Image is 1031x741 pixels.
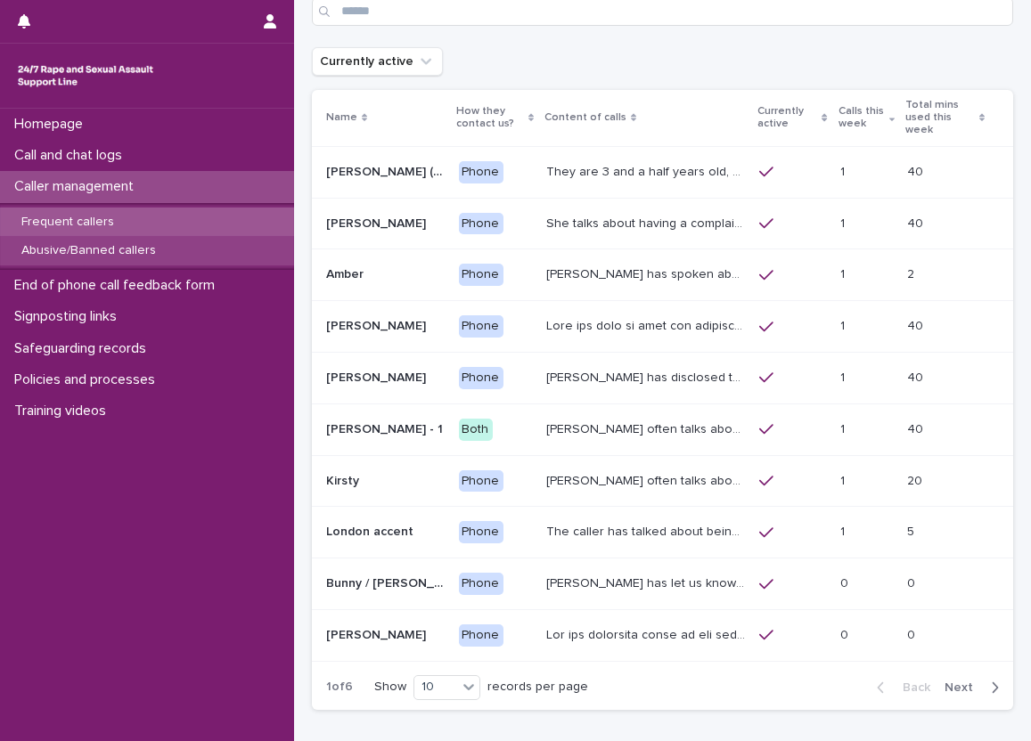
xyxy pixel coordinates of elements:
[312,665,367,709] p: 1 of 6
[546,367,749,386] p: John has disclosed that he was raped by 10 men when he was homeless between the age of 26 -28yrs ...
[546,624,749,643] p: She has described abuse in her childhood from an uncle and an older sister. The abuse from her un...
[326,470,363,489] p: Kirsty
[863,680,937,696] button: Back
[546,419,749,437] p: Amy often talks about being raped a night before or 2 weeks ago or a month ago. She also makes re...
[459,419,493,441] div: Both
[487,680,588,695] p: records per page
[326,521,417,540] p: London accent
[14,58,157,94] img: rhQMoQhaT3yELyF149Cw
[374,680,406,695] p: Show
[907,419,927,437] p: 40
[312,249,1013,301] tr: AmberAmber Phone[PERSON_NAME] has spoken about multiple experiences of [MEDICAL_DATA]. [PERSON_NA...
[7,147,136,164] p: Call and chat logs
[312,507,1013,558] tr: London accentLondon accent PhoneThe caller has talked about being paid for sex with older men. Ga...
[546,264,749,282] p: Amber has spoken about multiple experiences of sexual abuse. Amber told us she is now 18 (as of 0...
[312,146,1013,198] tr: [PERSON_NAME] (JJ)[PERSON_NAME] (JJ) PhoneThey are 3 and a half years old, and presents as this a...
[7,340,160,357] p: Safeguarding records
[312,609,1013,661] tr: [PERSON_NAME][PERSON_NAME] PhoneLor ips dolorsita conse ad eli seddoeius temp in utlab etd ma ali...
[840,624,852,643] p: 0
[840,213,848,232] p: 1
[326,419,446,437] p: [PERSON_NAME] - 1
[326,367,430,386] p: [PERSON_NAME]
[326,264,367,282] p: Amber
[840,264,848,282] p: 1
[907,624,919,643] p: 0
[326,315,430,334] p: [PERSON_NAME]
[312,352,1013,403] tr: [PERSON_NAME][PERSON_NAME] Phone[PERSON_NAME] has disclosed that he was raped by 10 men when he w...
[546,213,749,232] p: She talks about having a complaint ongoing with the police, and may mention that she has diagnose...
[326,108,357,127] p: Name
[840,521,848,540] p: 1
[840,161,848,180] p: 1
[7,243,170,258] p: Abusive/Banned callers
[905,95,975,141] p: Total mins used this week
[840,470,848,489] p: 1
[907,521,918,540] p: 5
[7,116,97,133] p: Homepage
[459,521,503,543] div: Phone
[907,367,927,386] p: 40
[840,315,848,334] p: 1
[546,315,749,334] p: Lucy has told us that her support workers have said things to her about this abuse, or about this...
[312,558,1013,610] tr: Bunny / [PERSON_NAME]Bunny / [PERSON_NAME] Phone[PERSON_NAME] has let us know that she is in her ...
[312,403,1013,455] tr: [PERSON_NAME] - 1[PERSON_NAME] - 1 Both[PERSON_NAME] often talks about being raped a night before...
[907,470,926,489] p: 20
[546,573,749,591] p: Bunny has let us know that she is in her 50s, and lives in Devon. She has talked through experien...
[457,102,524,134] p: How they contact us?
[459,264,503,286] div: Phone
[326,573,448,591] p: Bunny / Jacqueline
[907,573,919,591] p: 0
[312,47,443,76] button: Currently active
[312,198,1013,249] tr: [PERSON_NAME][PERSON_NAME] PhoneShe talks about having a complaint ongoing with the police, and m...
[892,681,930,694] span: Back
[907,315,927,334] p: 40
[839,102,885,134] p: Calls this week
[312,301,1013,353] tr: [PERSON_NAME][PERSON_NAME] PhoneLore ips dolo si amet con adipisc elitsed doei temp incidi ut lab...
[459,470,503,493] div: Phone
[546,470,749,489] p: Kirsty often talks about experiencing sexual violence by a family friend six years ago, and again...
[414,678,457,696] div: 10
[907,264,918,282] p: 2
[546,161,749,180] p: They are 3 and a half years old, and presents as this age, talking about dogs, drawing and food. ...
[907,161,927,180] p: 40
[312,455,1013,507] tr: KirstyKirsty Phone[PERSON_NAME] often talks about experiencing sexual violence by a family friend...
[459,213,503,235] div: Phone
[7,371,169,388] p: Policies and processes
[945,681,984,694] span: Next
[937,680,1013,696] button: Next
[840,419,848,437] p: 1
[459,624,503,647] div: Phone
[840,367,848,386] p: 1
[546,521,749,540] p: The caller has talked about being paid for sex with older men. Gang ‘leaders’ are given this mone...
[757,102,817,134] p: Currently active
[7,403,120,419] p: Training videos
[459,367,503,389] div: Phone
[907,213,927,232] p: 40
[7,277,229,294] p: End of phone call feedback form
[7,215,128,230] p: Frequent callers
[840,573,852,591] p: 0
[459,573,503,595] div: Phone
[326,624,430,643] p: [PERSON_NAME]
[7,308,131,325] p: Signposting links
[7,178,148,195] p: Caller management
[326,161,448,180] p: [PERSON_NAME] (JJ)
[459,315,503,338] div: Phone
[459,161,503,183] div: Phone
[326,213,430,232] p: [PERSON_NAME]
[544,108,626,127] p: Content of calls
